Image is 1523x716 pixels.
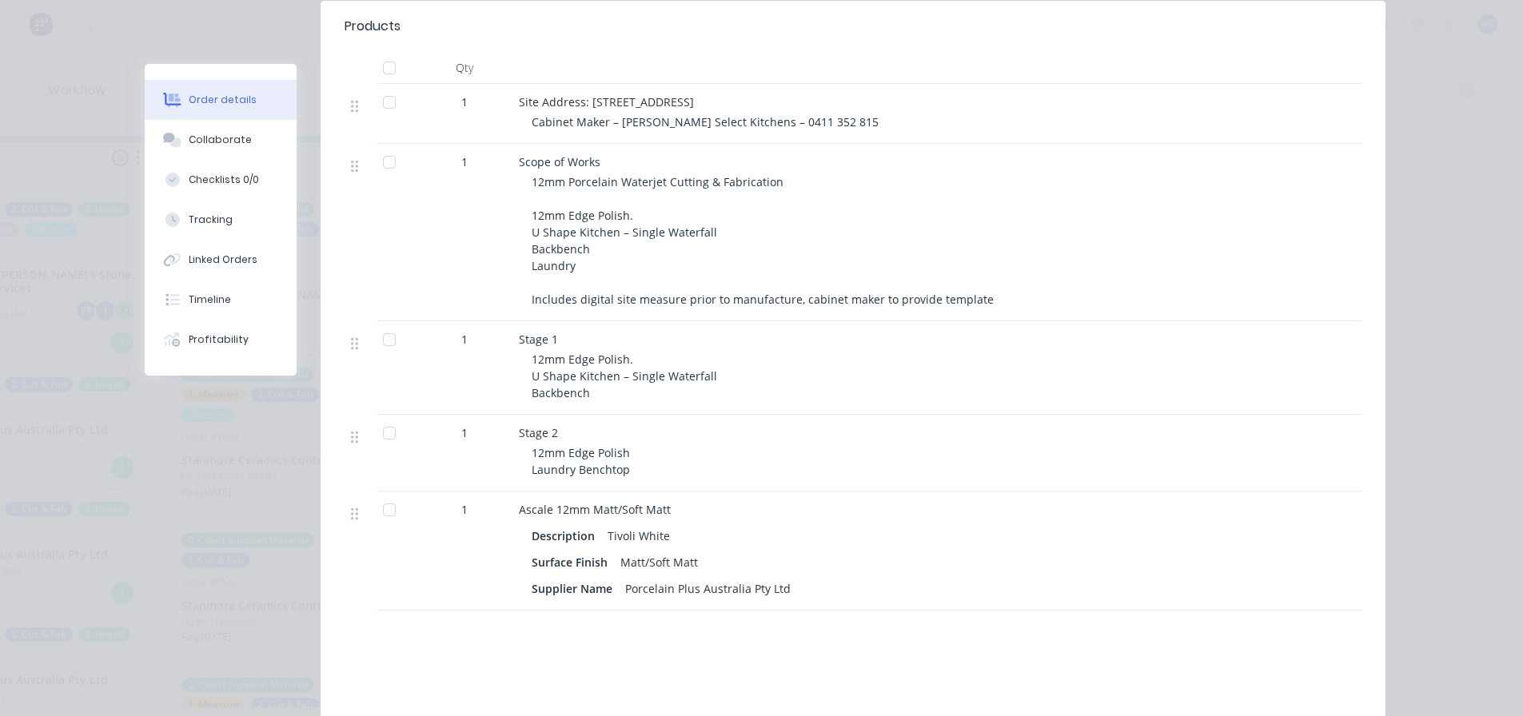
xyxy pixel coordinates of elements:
span: Scope of Works [519,154,600,169]
div: Tivoli White [601,524,676,547]
div: Collaborate [189,133,252,147]
button: Tracking [145,200,297,240]
div: Description [532,524,601,547]
button: Collaborate [145,120,297,160]
span: 1 [461,331,468,348]
div: Matt/Soft Matt [614,551,704,574]
span: 1 [461,501,468,518]
span: Ascale 12mm Matt/Soft Matt [519,502,671,517]
span: 1 [461,93,468,110]
span: Site Address: [STREET_ADDRESS] [519,94,694,109]
button: Timeline [145,280,297,320]
div: Supplier Name [532,577,619,600]
div: Porcelain Plus Australia Pty Ltd [619,577,797,600]
div: Linked Orders [189,253,257,267]
button: Profitability [145,320,297,360]
button: Checklists 0/0 [145,160,297,200]
button: Linked Orders [145,240,297,280]
div: Surface Finish [532,551,614,574]
button: Order details [145,80,297,120]
div: Order details [189,93,257,107]
div: Products [345,17,401,36]
div: Profitability [189,332,249,347]
span: 1 [461,424,468,441]
span: Cabinet Maker – [PERSON_NAME] Select Kitchens – 0411 352 815 [532,114,879,129]
span: 1 [461,153,468,170]
div: Checklists 0/0 [189,173,259,187]
span: 12mm Porcelain Waterjet Cutting & Fabrication 12mm Edge Polish. U Shape Kitchen – Single Waterfal... [532,174,994,307]
div: Tracking [189,213,233,227]
span: 12mm Edge Polish. U Shape Kitchen – Single Waterfall Backbench [532,352,717,400]
span: Stage 2 [519,425,558,440]
div: Qty [417,52,512,84]
span: Stage 1 [519,332,558,347]
span: 12mm Edge Polish Laundry Benchtop [532,445,630,477]
div: Timeline [189,292,231,307]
